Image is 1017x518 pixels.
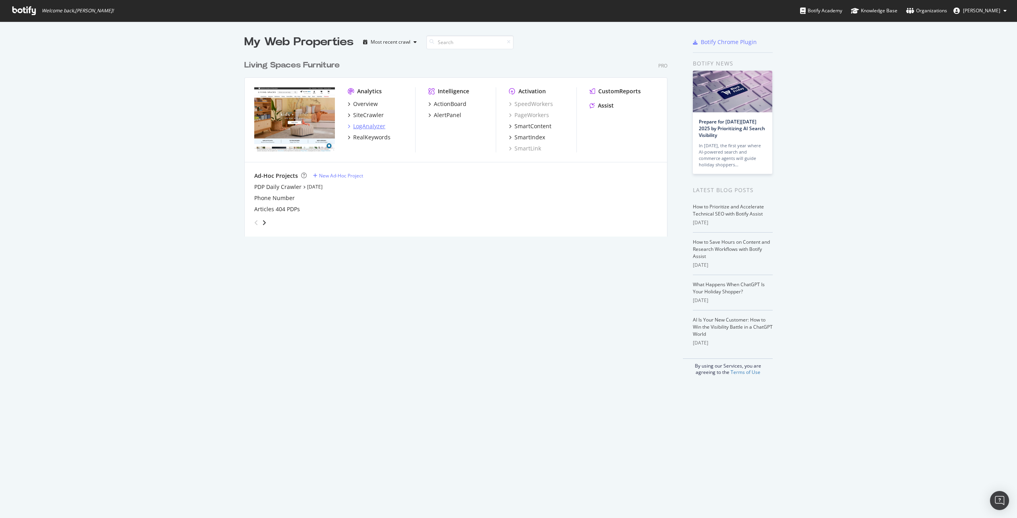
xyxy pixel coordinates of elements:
button: Most recent crawl [360,36,420,48]
a: AI Is Your New Customer: How to Win the Visibility Battle in a ChatGPT World [693,316,773,337]
div: grid [244,50,674,237]
a: SiteCrawler [348,111,384,119]
a: Prepare for [DATE][DATE] 2025 by Prioritizing AI Search Visibility [699,118,765,139]
div: Analytics [357,87,382,95]
div: Botify Chrome Plugin [701,38,757,46]
div: Assist [598,102,614,110]
div: Ad-Hoc Projects [254,172,298,180]
a: CustomReports [590,87,641,95]
a: Terms of Use [731,369,760,376]
a: Overview [348,100,378,108]
div: SmartIndex [514,133,545,141]
a: Botify Chrome Plugin [693,38,757,46]
a: Articles 404 PDPs [254,205,300,213]
div: CustomReports [598,87,641,95]
button: [PERSON_NAME] [947,4,1013,17]
div: Intelligence [438,87,469,95]
div: ActionBoard [434,100,466,108]
input: Search [426,35,514,49]
img: livingspaces.com [254,87,335,152]
a: [DATE] [307,183,323,190]
a: SpeedWorkers [509,100,553,108]
a: How to Save Hours on Content and Research Workflows with Botify Assist [693,239,770,260]
a: Living Spaces Furniture [244,60,343,71]
a: PDP Daily Crawler [254,183,302,191]
a: SmartIndex [509,133,545,141]
div: angle-left [251,216,261,229]
div: RealKeywords [353,133,391,141]
span: Welcome back, [PERSON_NAME] ! [42,8,114,14]
div: Botify Academy [800,7,842,15]
div: In [DATE], the first year where AI-powered search and commerce agents will guide holiday shoppers… [699,142,766,168]
a: Phone Number [254,194,295,202]
a: ActionBoard [428,100,466,108]
div: LogAnalyzer [353,122,385,130]
div: Pro [658,62,667,69]
a: AlertPanel [428,111,461,119]
div: [DATE] [693,339,773,347]
div: angle-right [261,219,267,227]
div: Most recent crawl [371,40,410,44]
span: Svetlana Li [963,7,1000,14]
a: How to Prioritize and Accelerate Technical SEO with Botify Assist [693,203,764,217]
div: Open Intercom Messenger [990,491,1009,510]
div: [DATE] [693,219,773,226]
a: New Ad-Hoc Project [313,172,363,179]
div: Living Spaces Furniture [244,60,340,71]
div: My Web Properties [244,34,354,50]
a: SmartLink [509,144,541,152]
div: New Ad-Hoc Project [319,172,363,179]
a: Assist [590,102,614,110]
div: [DATE] [693,262,773,269]
img: Prepare for Black Friday 2025 by Prioritizing AI Search Visibility [693,71,772,112]
div: Overview [353,100,378,108]
div: Knowledge Base [851,7,897,15]
a: What Happens When ChatGPT Is Your Holiday Shopper? [693,281,765,295]
a: SmartContent [509,122,551,130]
div: SmartContent [514,122,551,130]
div: Activation [518,87,546,95]
div: [DATE] [693,297,773,304]
div: Organizations [906,7,947,15]
div: By using our Services, you are agreeing to the [683,358,773,376]
a: RealKeywords [348,133,391,141]
div: AlertPanel [434,111,461,119]
div: Latest Blog Posts [693,186,773,194]
div: Botify news [693,59,773,68]
div: SiteCrawler [353,111,384,119]
a: PageWorkers [509,111,549,119]
a: LogAnalyzer [348,122,385,130]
